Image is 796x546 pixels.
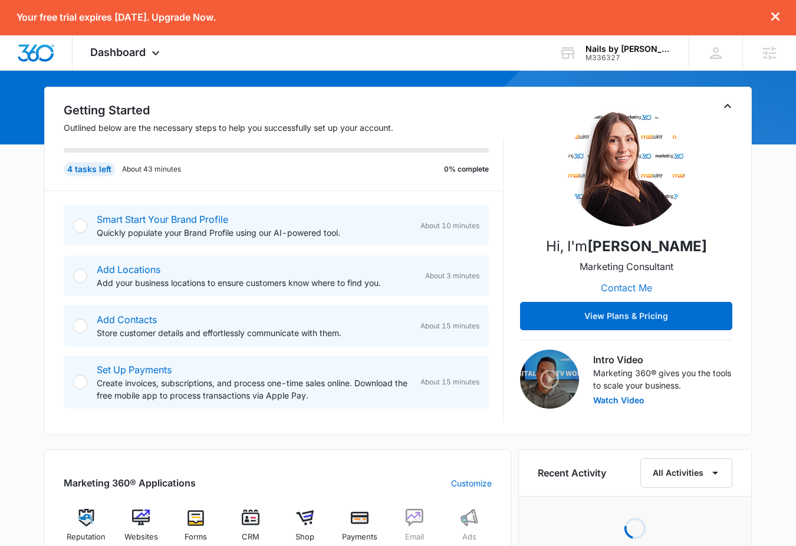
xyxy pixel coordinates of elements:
[122,164,181,175] p: About 43 minutes
[593,353,732,367] h3: Intro Video
[97,314,157,325] a: Add Contacts
[342,531,377,543] span: Payments
[721,99,735,113] button: Toggle Collapse
[771,12,779,23] button: dismiss this dialog
[242,531,259,543] span: CRM
[64,101,504,119] h2: Getting Started
[567,108,685,226] img: Kristina Mcvay
[589,274,664,302] button: Contact Me
[586,44,672,54] div: account name
[451,477,492,489] a: Customize
[64,162,115,176] div: 4 tasks left
[462,531,476,543] span: Ads
[73,35,180,70] div: Dashboard
[546,236,707,257] p: Hi, I'm
[97,327,411,339] p: Store customer details and effortlessly communicate with them.
[520,350,579,409] img: Intro Video
[97,277,416,289] p: Add your business locations to ensure customers know where to find you.
[67,531,106,543] span: Reputation
[640,458,732,488] button: All Activities
[97,364,172,376] a: Set Up Payments
[17,12,216,23] p: Your free trial expires [DATE]. Upgrade Now.
[538,466,606,480] h6: Recent Activity
[420,377,479,387] span: About 15 minutes
[90,46,146,58] span: Dashboard
[580,259,673,274] p: Marketing Consultant
[185,531,207,543] span: Forms
[295,531,314,543] span: Shop
[593,396,644,404] button: Watch Video
[593,367,732,392] p: Marketing 360® gives you the tools to scale your business.
[587,238,707,255] strong: [PERSON_NAME]
[405,531,424,543] span: Email
[97,213,228,225] a: Smart Start Your Brand Profile
[420,321,479,331] span: About 15 minutes
[124,531,158,543] span: Websites
[64,121,504,134] p: Outlined below are the necessary steps to help you successfully set up your account.
[425,271,479,281] span: About 3 minutes
[97,377,411,402] p: Create invoices, subscriptions, and process one-time sales online. Download the free mobile app t...
[520,302,732,330] button: View Plans & Pricing
[586,54,672,62] div: account id
[444,164,489,175] p: 0% complete
[97,226,411,239] p: Quickly populate your Brand Profile using our AI-powered tool.
[97,264,160,275] a: Add Locations
[64,476,196,490] h2: Marketing 360® Applications
[420,221,479,231] span: About 10 minutes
